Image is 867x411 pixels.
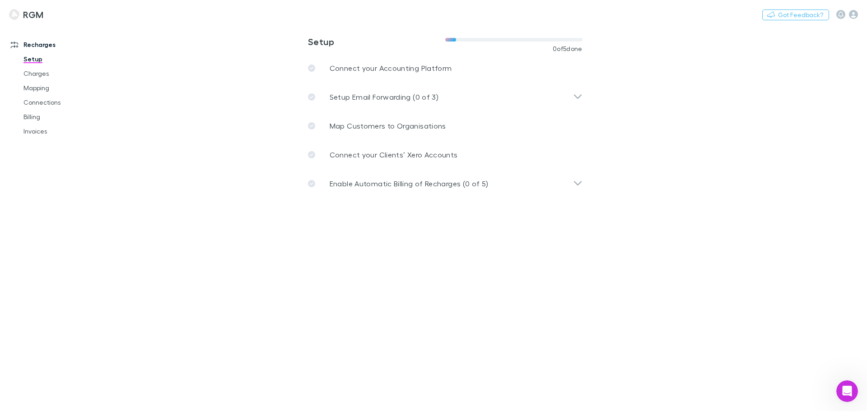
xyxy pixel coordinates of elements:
[14,124,122,139] a: Invoices
[330,149,458,160] p: Connect your Clients’ Xero Accounts
[9,9,19,20] img: RGM's Logo
[330,178,489,189] p: Enable Automatic Billing of Recharges (0 of 5)
[14,52,122,66] a: Setup
[14,95,122,110] a: Connections
[2,37,122,52] a: Recharges
[301,169,590,198] div: Enable Automatic Billing of Recharges (0 of 5)
[14,66,122,81] a: Charges
[330,120,446,131] p: Map Customers to Organisations
[23,9,43,20] h3: RGM
[14,110,122,124] a: Billing
[762,9,829,20] button: Got Feedback?
[553,45,583,52] span: 0 of 5 done
[14,81,122,95] a: Mapping
[301,83,590,111] div: Setup Email Forwarding (0 of 3)
[308,36,445,47] h3: Setup
[301,140,590,169] a: Connect your Clients’ Xero Accounts
[301,111,590,140] a: Map Customers to Organisations
[330,63,452,74] p: Connect your Accounting Platform
[4,4,49,25] a: RGM
[330,92,438,102] p: Setup Email Forwarding (0 of 3)
[836,380,858,402] iframe: Intercom live chat
[301,54,590,83] a: Connect your Accounting Platform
